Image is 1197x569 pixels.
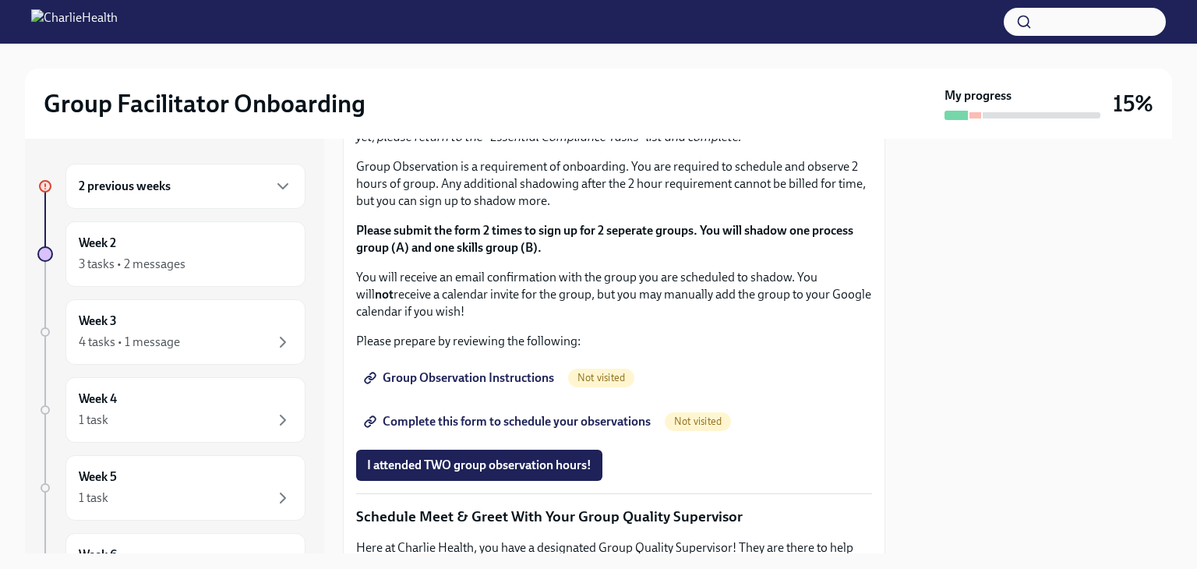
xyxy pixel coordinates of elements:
h6: Week 5 [79,468,117,486]
span: I attended TWO group observation hours! [367,458,591,473]
a: Week 41 task [37,377,305,443]
span: Not visited [665,415,731,427]
strong: Please submit the form 2 times to sign up for 2 seperate groups. You will shadow one process grou... [356,223,853,255]
a: Week 34 tasks • 1 message [37,299,305,365]
p: You will receive an email confirmation with the group you are scheduled to shadow. You will recei... [356,269,872,320]
div: 1 task [79,489,108,507]
button: I attended TWO group observation hours! [356,450,602,481]
h6: Week 6 [79,546,117,564]
div: 1 task [79,412,108,429]
strong: My progress [945,87,1012,104]
span: Group Observation Instructions [367,370,554,386]
h6: Week 2 [79,235,116,252]
a: Week 23 tasks • 2 messages [37,221,305,287]
div: 3 tasks • 2 messages [79,256,185,273]
div: 2 previous weeks [65,164,305,209]
a: Group Observation Instructions [356,362,565,394]
h6: Week 4 [79,391,117,408]
span: Complete this form to schedule your observations [367,414,651,429]
span: Not visited [568,372,634,383]
em: if you have not completed the HIPAA training yet, please return to the "Essential Compliance Task... [356,112,867,144]
a: Complete this form to schedule your observations [356,406,662,437]
strong: not [375,287,394,302]
h3: 15% [1113,90,1153,118]
p: Group Observation is a requirement of onboarding. You are required to schedule and observe 2 hour... [356,158,872,210]
img: CharlieHealth [31,9,118,34]
div: 4 tasks • 1 message [79,334,180,351]
p: Schedule Meet & Greet With Your Group Quality Supervisor [356,507,872,527]
p: Please prepare by reviewing the following: [356,333,872,350]
a: Week 51 task [37,455,305,521]
h6: 2 previous weeks [79,178,171,195]
h6: Week 3 [79,313,117,330]
h2: Group Facilitator Onboarding [44,88,365,119]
